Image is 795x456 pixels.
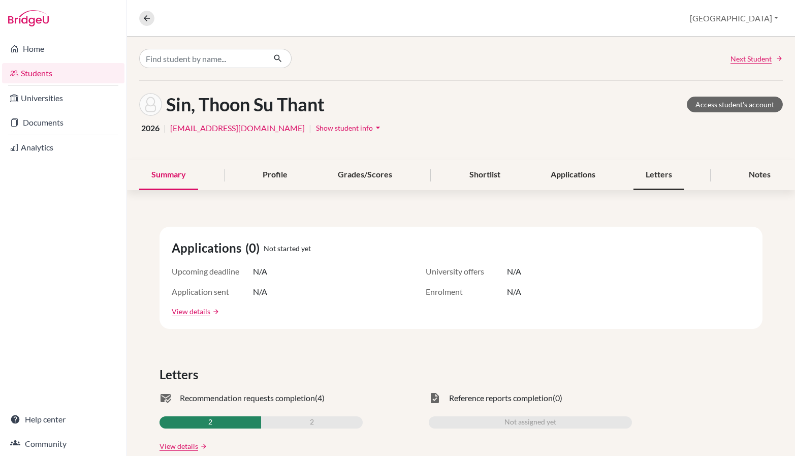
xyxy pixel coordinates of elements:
span: N/A [507,286,521,298]
h1: Sin, Thoon Su Thant [166,94,325,115]
span: Not started yet [264,243,311,254]
input: Find student by name... [139,49,265,68]
span: Enrolment [426,286,507,298]
span: Letters [160,366,202,384]
a: Documents [2,112,124,133]
span: 2 [208,416,212,429]
a: [EMAIL_ADDRESS][DOMAIN_NAME] [170,122,305,134]
span: Application sent [172,286,253,298]
span: N/A [253,265,267,278]
span: University offers [426,265,507,278]
a: Universities [2,88,124,108]
span: N/A [253,286,267,298]
div: Shortlist [457,160,513,190]
span: | [309,122,311,134]
span: 2 [310,416,314,429]
a: Help center [2,409,124,430]
a: View details [160,441,198,451]
div: Profile [250,160,300,190]
span: Reference reports completion [449,392,553,404]
div: Letters [633,160,684,190]
span: Recommendation requests completion [180,392,315,404]
a: Students [2,63,124,83]
div: Applications [538,160,608,190]
a: View details [172,306,210,317]
div: Grades/Scores [326,160,404,190]
span: Show student info [316,124,373,132]
span: Next Student [730,53,772,64]
span: 2026 [141,122,160,134]
img: Thoon Su Thant Sin's avatar [139,93,162,116]
a: Access student's account [687,97,783,112]
button: [GEOGRAPHIC_DATA] [685,9,783,28]
span: (0) [245,239,264,257]
span: Not assigned yet [504,416,556,429]
span: (4) [315,392,325,404]
img: Bridge-U [8,10,49,26]
div: Notes [737,160,783,190]
a: Community [2,434,124,454]
a: arrow_forward [210,308,219,315]
a: arrow_forward [198,443,207,450]
span: Upcoming deadline [172,265,253,278]
button: Show student infoarrow_drop_down [315,120,384,136]
span: Applications [172,239,245,257]
i: arrow_drop_down [373,123,383,133]
span: (0) [553,392,562,404]
span: mark_email_read [160,392,172,404]
span: N/A [507,265,521,278]
a: Next Student [730,53,783,64]
span: task [429,392,441,404]
a: Analytics [2,137,124,158]
span: | [164,122,166,134]
div: Summary [139,160,198,190]
a: Home [2,39,124,59]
